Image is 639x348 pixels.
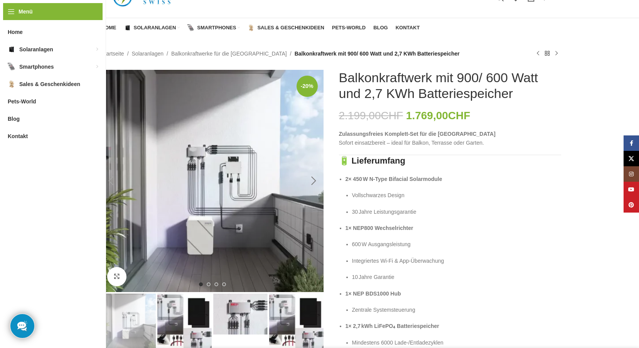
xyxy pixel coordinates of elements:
span: Menü [19,7,33,16]
img: Balkonkraftwerk mit Speicher [101,294,156,348]
a: Sales & Geschenkideen [248,20,324,35]
div: 1 / 4 [101,294,157,348]
div: 3 / 4 [212,294,268,334]
p: Zentrale Systemsteuerung [352,306,561,314]
img: Smartphones [187,24,194,31]
nav: Breadcrumb [101,49,460,58]
p: Mindestens 6000 Lade‑/Entladezyklen [352,338,561,347]
a: YouTube Social Link [624,182,639,197]
bdi: 1.769,00 [406,110,470,122]
a: Balkonkraftwerke für die [GEOGRAPHIC_DATA] [171,49,287,58]
a: Startseite [101,49,124,58]
a: Instagram Social Link [624,166,639,182]
span: Home [101,25,116,31]
a: Home [101,20,116,35]
li: Go to slide 1 [199,282,203,286]
span: Solaranlagen [19,42,53,56]
a: Vorheriges Produkt [533,49,543,58]
bdi: 2.199,00 [339,110,403,122]
strong: 1× 2,7 kWh LiFePO₄ Batteriespeicher [346,323,439,329]
li: Go to slide 2 [207,282,211,286]
p: 30 Jahre Leistungsgarantie [352,208,561,216]
p: Sofort einsatzbereit – ideal für Balkon, Terrasse oder Garten. [339,130,561,147]
span: Blog [8,112,20,126]
div: Hauptnavigation [98,20,424,35]
li: Go to slide 4 [222,282,226,286]
img: Balkonkraftwerk mit 900/ 600 Watt und 2,7 KWh Batteriespeicher – Bild 3 [213,294,268,334]
img: Smartphones [8,63,15,71]
li: Go to slide 3 [214,282,218,286]
strong: Zulassungsfreies Komplett‑Set für die [GEOGRAPHIC_DATA] [339,131,496,137]
img: Sales & Geschenkideen [248,24,255,31]
span: Blog [373,25,388,31]
span: Pets-World [8,95,36,108]
a: Nächstes Produkt [552,49,561,58]
a: Kontakt [396,20,420,35]
a: Blog [373,20,388,35]
img: Sales & Geschenkideen [8,80,15,88]
span: Smartphones [19,60,54,74]
div: Next slide [304,171,324,191]
span: Smartphones [197,25,236,31]
h1: Balkonkraftwerk mit 900/ 600 Watt und 2,7 KWh Batteriespeicher [339,70,561,101]
div: Previous slide [101,171,121,191]
a: Solaranlagen [132,49,164,58]
strong: 1× NEP800 Wechselrichter [346,225,413,231]
a: Pets-World [332,20,366,35]
p: Integriertes Wi‑Fi & App‑Überwachung [352,257,561,265]
a: Facebook Social Link [624,135,639,151]
span: CHF [381,110,403,122]
span: Solaranlagen [134,25,176,31]
div: 1 / 4 [101,70,324,292]
span: Home [8,25,23,39]
span: Pets-World [332,25,366,31]
span: Kontakt [8,129,28,143]
a: Solaranlagen [124,20,180,35]
img: Solaranlagen [124,24,131,31]
p: 10 Jahre Garantie [352,273,561,281]
span: -20% [297,76,318,97]
a: Smartphones [187,20,240,35]
img: Solaranlagen [8,46,15,53]
strong: 1× NEP BDS1000 Hub [346,291,401,297]
span: CHF [448,110,470,122]
a: X Social Link [624,151,639,166]
p: 600 W Ausgangsleistung [352,240,561,248]
span: Balkonkraftwerk mit 900/ 600 Watt und 2,7 KWh Batteriespeicher [295,49,460,58]
p: Vollschwarzes Design [352,191,561,199]
span: Kontakt [396,25,420,31]
img: Balkonkraftwerk mit Speicher [101,70,324,292]
span: Sales & Geschenkideen [257,25,324,31]
h3: 🔋 Lieferumfang [339,155,561,167]
strong: 2× 450 W N‑Type Bifacial Solarmodule [346,176,442,182]
a: Pinterest Social Link [624,197,639,213]
span: Sales & Geschenkideen [19,77,80,91]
